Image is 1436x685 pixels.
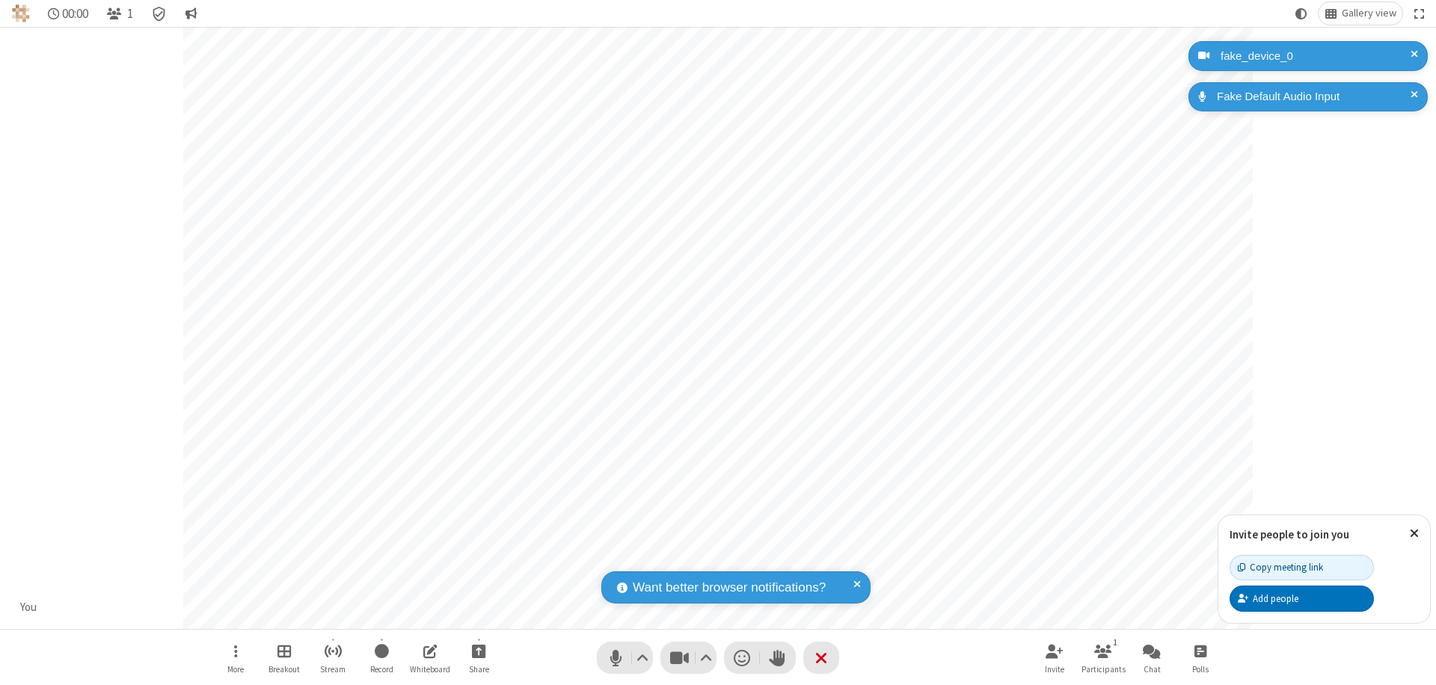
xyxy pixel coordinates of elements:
[227,665,244,674] span: More
[1230,527,1349,541] label: Invite people to join you
[408,636,452,679] button: Open shared whiteboard
[597,642,653,674] button: Mute (⌘+Shift+A)
[310,636,355,679] button: Start streaming
[213,636,258,679] button: Open menu
[469,665,489,674] span: Share
[42,2,95,25] div: Timer
[1144,665,1161,674] span: Chat
[269,665,300,674] span: Breakout
[1289,2,1313,25] button: Using system theme
[1215,48,1417,65] div: fake_device_0
[12,4,30,22] img: QA Selenium DO NOT DELETE OR CHANGE
[62,7,88,21] span: 00:00
[127,7,133,21] span: 1
[1212,88,1417,105] div: Fake Default Audio Input
[359,636,404,679] button: Start recording
[1081,636,1126,679] button: Open participant list
[320,665,346,674] span: Stream
[410,665,450,674] span: Whiteboard
[100,2,139,25] button: Open participant list
[660,642,717,674] button: Stop video (⌘+Shift+V)
[1192,665,1209,674] span: Polls
[370,665,393,674] span: Record
[262,636,307,679] button: Manage Breakout Rooms
[1408,2,1431,25] button: Fullscreen
[15,599,43,616] div: You
[1319,2,1402,25] button: Change layout
[1342,7,1396,19] span: Gallery view
[1129,636,1174,679] button: Open chat
[1109,636,1122,649] div: 1
[145,2,174,25] div: Meeting details Encryption enabled
[1238,560,1323,574] div: Copy meeting link
[1081,665,1126,674] span: Participants
[179,2,203,25] button: Conversation
[1399,515,1430,552] button: Close popover
[633,642,653,674] button: Audio settings
[760,642,796,674] button: Raise hand
[1045,665,1064,674] span: Invite
[1230,586,1374,611] button: Add people
[696,642,717,674] button: Video setting
[1230,555,1374,580] button: Copy meeting link
[456,636,501,679] button: Start sharing
[724,642,760,674] button: Send a reaction
[633,578,826,598] span: Want better browser notifications?
[1032,636,1077,679] button: Invite participants (⌘+Shift+I)
[803,642,839,674] button: End or leave meeting
[1178,636,1223,679] button: Open poll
